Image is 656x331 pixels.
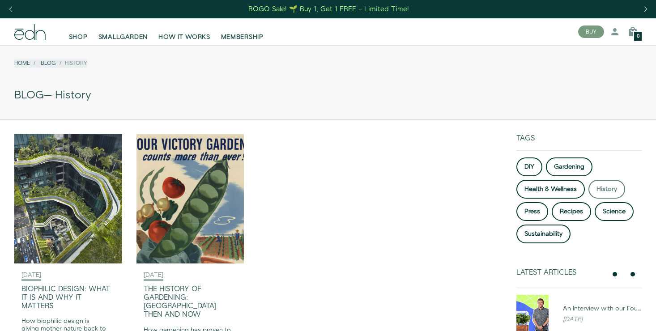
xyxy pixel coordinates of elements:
a: Home [14,59,30,67]
span: MEMBERSHIP [221,33,264,42]
a: SMALLGARDEN [93,22,153,42]
a: HOW IT WORKS [153,22,215,42]
a: BOGO Sale! 🌱 Buy 1, Get 1 FREE – Limited Time! [248,2,410,16]
a: Recipes [552,202,591,221]
time: [DATE] [21,271,41,280]
span: SMALLGARDEN [98,33,148,42]
a: Press [516,202,548,221]
nav: breadcrumbs [14,59,87,67]
div: An Interview with our Founder, [PERSON_NAME]: The Efficient Grower [563,304,642,313]
div: BOGO Sale! 🌱 Buy 1, Get 1 FREE – Limited Time! [248,4,409,14]
span: — History [14,89,91,102]
time: [DATE] [144,271,163,280]
a: Health & Wellness [516,180,585,199]
li: History [56,59,87,67]
em: [DATE] [563,315,583,324]
div: Latest Articles [516,268,606,277]
a: SHOP [64,22,93,42]
span: SHOP [69,33,88,42]
a: BLOG [14,88,44,103]
a: Blog [41,59,56,67]
a: Science [595,202,634,221]
a: DIY [516,157,542,176]
a: MEMBERSHIP [216,22,269,42]
button: next [627,269,638,280]
a: Gardening [546,157,592,176]
span: 0 [637,34,639,39]
iframe: Opens a widget where you can find more information [587,304,647,327]
span: HOW IT WORKS [158,33,210,42]
button: BUY [578,25,604,38]
div: Tags [516,134,642,150]
button: previous [609,269,620,280]
a: Sustainability [516,225,571,243]
div: The History of Gardening: [GEOGRAPHIC_DATA] Then and Now [144,285,237,319]
div: Biophilic Design: What it is and why it matters [21,285,115,311]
